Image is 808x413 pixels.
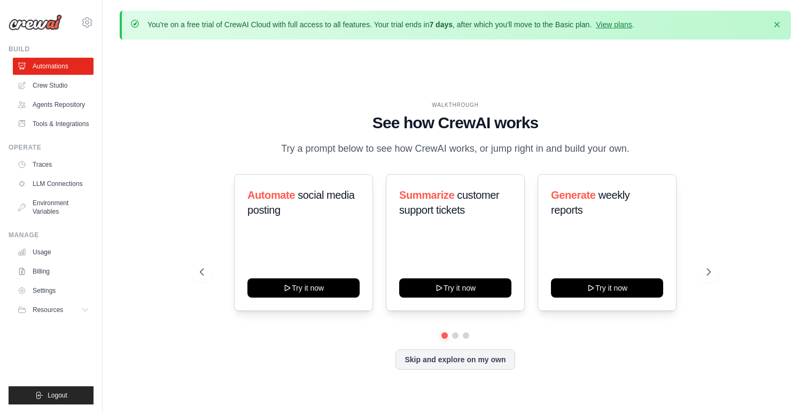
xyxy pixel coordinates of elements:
a: Traces [13,156,94,173]
span: Logout [48,391,67,400]
span: customer support tickets [399,189,499,216]
a: Billing [13,263,94,280]
button: Try it now [399,278,511,298]
span: weekly reports [551,189,630,216]
a: View plans [596,20,632,29]
h1: See how CrewAI works [200,113,711,133]
a: Crew Studio [13,77,94,94]
div: Manage [9,231,94,239]
button: Logout [9,386,94,404]
a: Usage [13,244,94,261]
div: Operate [9,143,94,152]
button: Resources [13,301,94,318]
p: You're on a free trial of CrewAI Cloud with full access to all features. Your trial ends in , aft... [147,19,634,30]
span: Generate [551,189,596,201]
div: WALKTHROUGH [200,101,711,109]
span: Summarize [399,189,454,201]
a: Tools & Integrations [13,115,94,133]
button: Try it now [551,278,663,298]
a: Environment Variables [13,194,94,220]
span: Resources [33,306,63,314]
span: Automate [247,189,295,201]
p: Try a prompt below to see how CrewAI works, or jump right in and build your own. [276,141,635,157]
button: Skip and explore on my own [395,349,515,370]
a: Settings [13,282,94,299]
img: Logo [9,14,62,30]
button: Try it now [247,278,360,298]
span: social media posting [247,189,355,216]
strong: 7 days [429,20,453,29]
div: Build [9,45,94,53]
a: Agents Repository [13,96,94,113]
a: Automations [13,58,94,75]
a: LLM Connections [13,175,94,192]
